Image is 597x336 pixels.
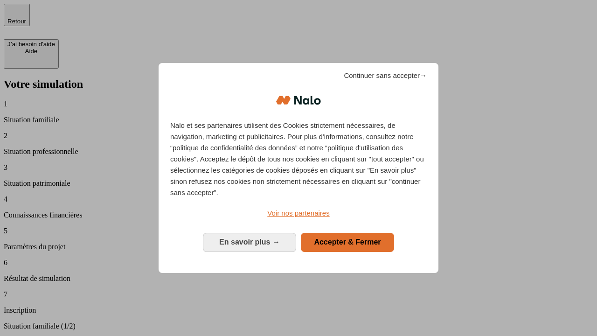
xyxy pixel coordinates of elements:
span: En savoir plus → [219,238,280,246]
span: Continuer sans accepter→ [344,70,427,81]
div: Bienvenue chez Nalo Gestion du consentement [159,63,438,273]
p: Nalo et ses partenaires utilisent des Cookies strictement nécessaires, de navigation, marketing e... [170,120,427,198]
img: Logo [276,86,321,114]
span: Accepter & Fermer [314,238,381,246]
a: Voir nos partenaires [170,208,427,219]
button: En savoir plus: Configurer vos consentements [203,233,296,252]
span: Voir nos partenaires [267,209,329,217]
button: Accepter & Fermer: Accepter notre traitement des données et fermer [301,233,394,252]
